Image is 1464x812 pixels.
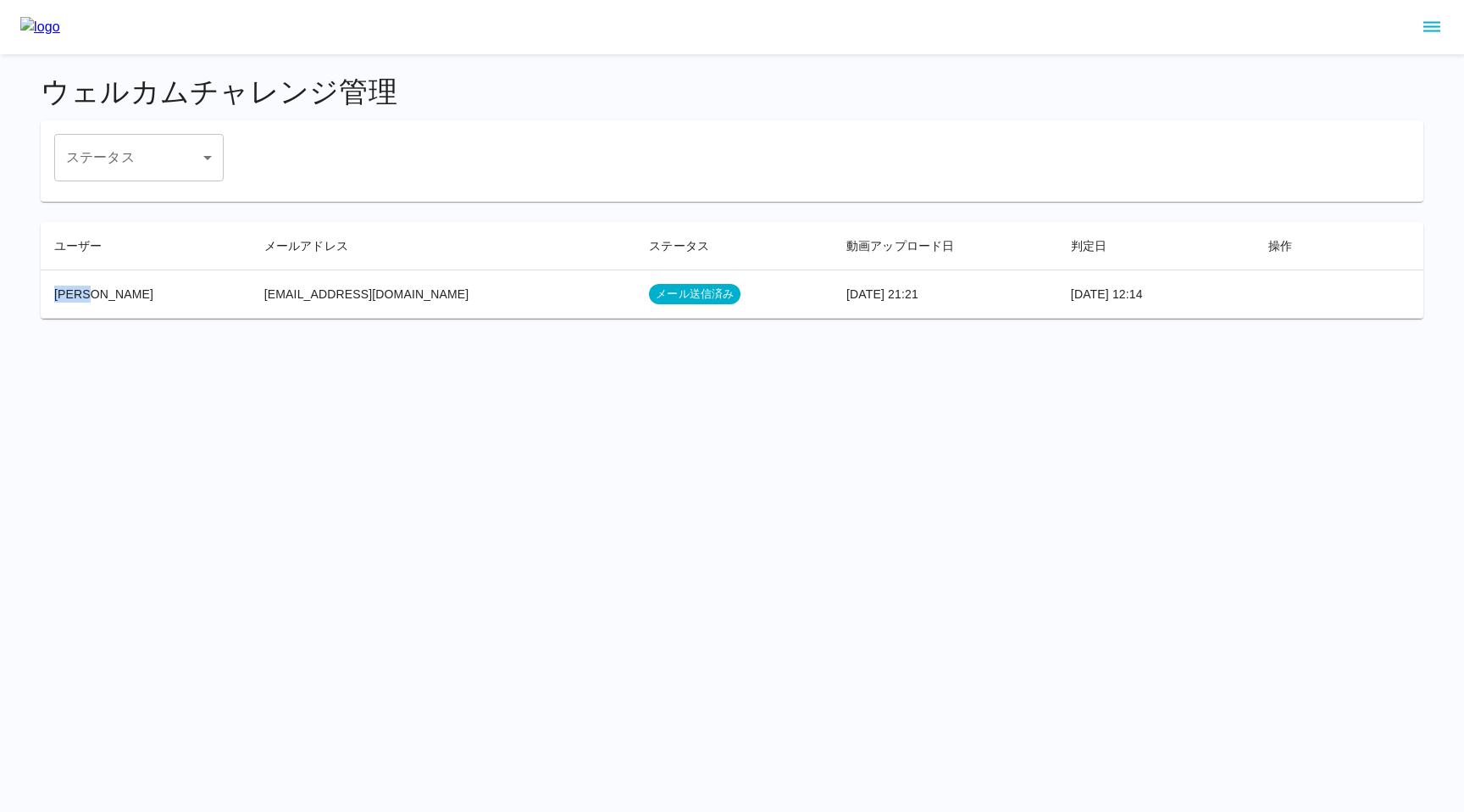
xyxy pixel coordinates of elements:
h4: ウェルカムチャレンジ管理 [41,75,1423,110]
th: ステータス [635,222,833,270]
td: [DATE] 12:14 [1057,270,1255,318]
div: ​ [54,134,224,181]
th: 操作 [1255,222,1423,270]
th: 動画アップロード日 [833,222,1057,270]
span: メール送信済み [649,286,740,303]
td: [PERSON_NAME] [41,270,251,318]
button: sidemenu [1417,13,1446,42]
img: logo [20,17,60,37]
th: ユーザー [41,222,251,270]
th: 判定日 [1057,222,1255,270]
td: [EMAIL_ADDRESS][DOMAIN_NAME] [251,270,636,318]
td: [DATE] 21:21 [833,270,1057,318]
th: メールアドレス [251,222,636,270]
